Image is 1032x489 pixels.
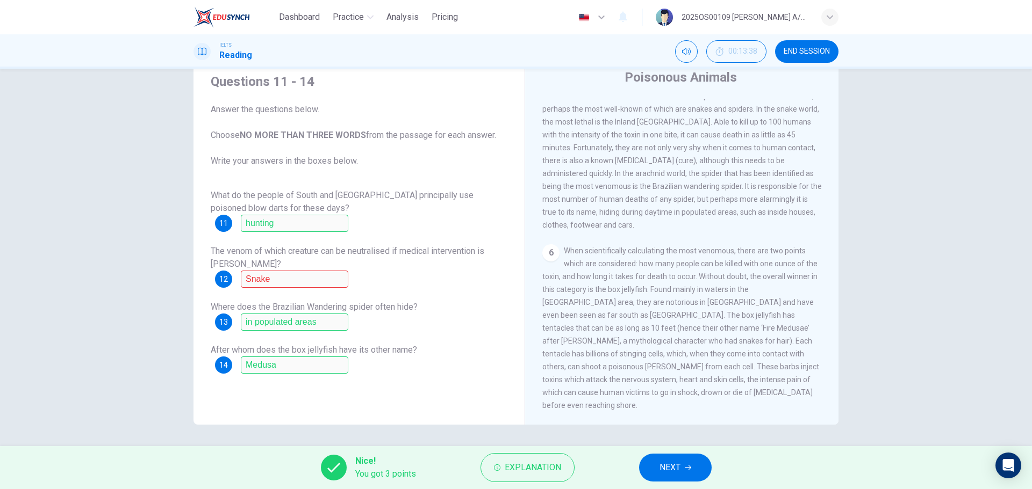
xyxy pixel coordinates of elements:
[211,302,418,312] span: Where does the Brazilian Wandering spider often hide?
[382,8,423,27] button: Analysis
[211,103,507,167] span: Answer the questions below. Choose from the passage for each answer. Write your answers in the bo...
[328,8,378,27] button: Practice
[355,468,416,480] span: You got 3 points
[427,8,462,27] button: Pricing
[995,452,1021,478] div: Open Intercom Messenger
[211,73,507,90] h4: Questions 11 - 14
[542,246,819,410] span: When scientifically calculating the most venomous, there are two points which are considered: how...
[219,49,252,62] h1: Reading
[193,6,275,28] a: EduSynch logo
[219,318,228,326] span: 13
[211,246,484,269] span: The venom of which creature can be neutralised if medical intervention is [PERSON_NAME]?
[675,40,698,63] div: Mute
[577,13,591,21] img: en
[241,356,348,374] input: Medusa
[211,190,474,213] span: What do the people of South and [GEOGRAPHIC_DATA] principally use poisoned blow darts for these d...
[219,275,228,283] span: 12
[241,313,348,331] input: Populated areas; in populated areas
[279,11,320,24] span: Dashboard
[355,455,416,468] span: Nice!
[682,11,808,24] div: 2025OS00109 [PERSON_NAME] A/P SWATHESAM
[241,215,348,232] input: hunting
[542,244,560,261] div: 6
[432,11,458,24] span: Pricing
[625,69,737,86] h4: Poisonous Animals
[706,40,766,63] button: 00:13:38
[193,6,250,28] img: EduSynch logo
[219,361,228,369] span: 14
[728,47,757,56] span: 00:13:38
[275,8,324,27] button: Dashboard
[660,460,680,475] span: NEXT
[656,9,673,26] img: Profile picture
[639,454,712,481] button: NEXT
[241,271,348,288] input: Inland Taipan
[505,460,561,475] span: Explanation
[775,40,838,63] button: END SESSION
[784,47,830,56] span: END SESSION
[333,11,364,24] span: Practice
[706,40,766,63] div: Hide
[211,345,417,355] span: After whom does the box jellyfish have its other name?
[240,130,366,140] b: NO MORE THAN THREE WORDS
[481,453,575,482] button: Explanation
[219,41,232,49] span: IELTS
[219,220,228,227] span: 11
[386,11,419,24] span: Analysis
